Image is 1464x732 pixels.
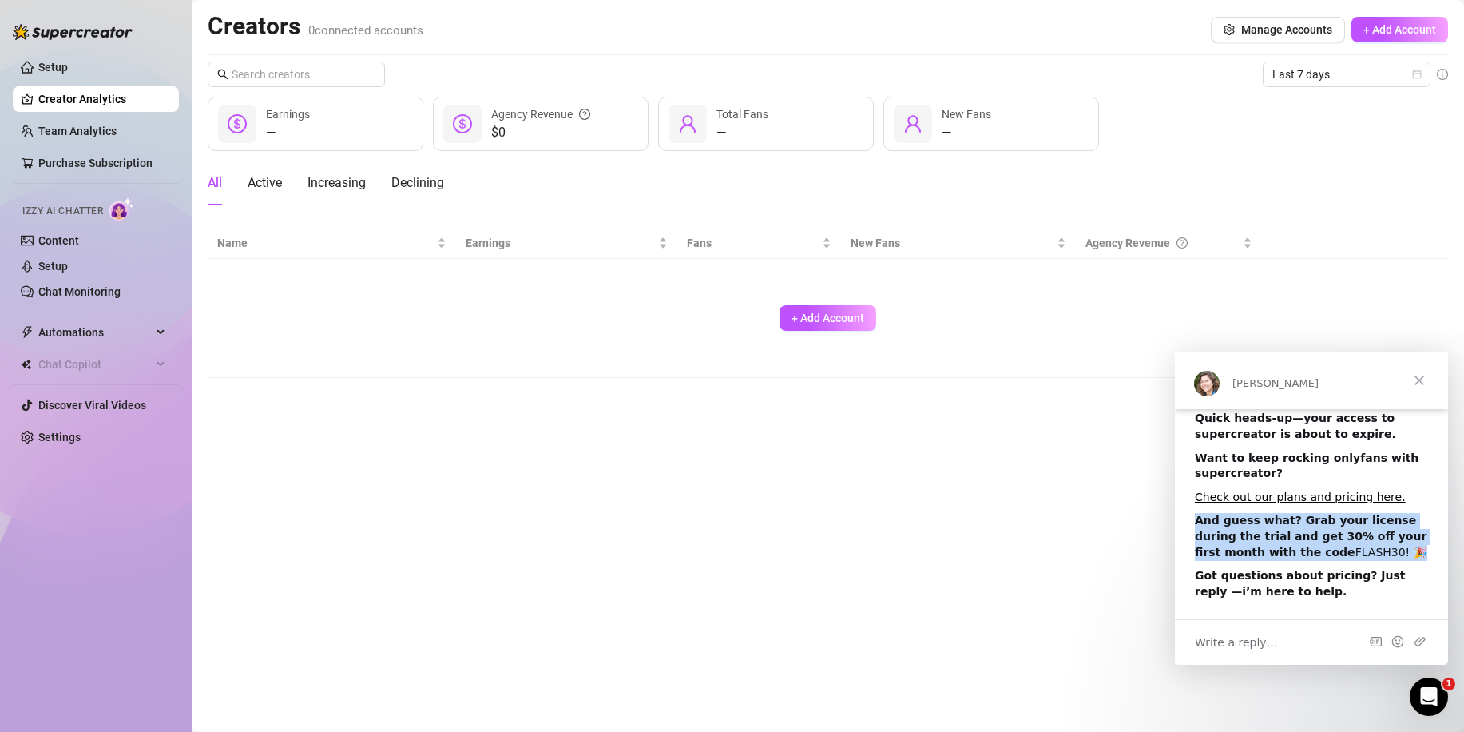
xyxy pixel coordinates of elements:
[903,114,922,133] span: user
[266,108,310,121] span: Earnings
[456,228,677,259] th: Earnings
[1224,24,1235,35] span: setting
[942,123,991,142] div: —
[228,114,247,133] span: dollar-circle
[1241,23,1332,36] span: Manage Accounts
[38,125,117,137] a: Team Analytics
[217,69,228,80] span: search
[38,86,166,112] a: Creator Analytics
[266,123,310,142] div: —
[38,320,152,345] span: Automations
[1363,23,1436,36] span: + Add Account
[491,105,590,123] div: Agency Revenue
[1085,234,1240,252] div: Agency Revenue
[942,108,991,121] span: New Fans
[466,234,655,252] span: Earnings
[1175,352,1448,665] iframe: Intercom live chat message
[1412,70,1422,79] span: calendar
[248,173,282,193] div: Active
[13,24,133,40] img: logo-BBDzfeDw.svg
[716,123,768,142] div: —
[22,204,103,219] span: Izzy AI Chatter
[792,312,864,324] span: + Add Account
[780,305,876,331] button: + Add Account
[391,173,444,193] div: Declining
[1410,678,1448,716] iframe: Intercom live chat
[1176,234,1188,252] span: question-circle
[579,105,590,123] span: question-circle
[1351,17,1448,42] button: + Add Account
[208,228,456,259] th: Name
[38,285,121,298] a: Chat Monitoring
[38,399,146,412] a: Discover Viral Videos
[491,123,590,142] span: $0
[851,234,1053,252] span: New Fans
[21,326,34,339] span: thunderbolt
[841,228,1076,259] th: New Fans
[716,108,768,121] span: Total Fans
[38,352,152,377] span: Chat Copilot
[208,173,222,193] div: All
[208,11,423,42] h2: Creators
[38,61,68,74] a: Setup
[308,23,423,38] span: 0 connected accounts
[109,197,134,221] img: AI Chatter
[687,234,819,252] span: Fans
[678,114,697,133] span: user
[232,66,363,83] input: Search creators
[38,157,153,169] a: Purchase Subscription
[307,173,366,193] div: Increasing
[453,114,472,133] span: dollar-circle
[217,234,434,252] span: Name
[38,234,79,247] a: Content
[677,228,841,259] th: Fans
[1211,17,1345,42] button: Manage Accounts
[38,260,68,273] a: Setup
[1442,678,1455,690] span: 1
[38,431,81,444] a: Settings
[1437,69,1448,80] span: info-circle
[1272,62,1421,86] span: Last 7 days
[21,359,31,370] img: Chat Copilot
